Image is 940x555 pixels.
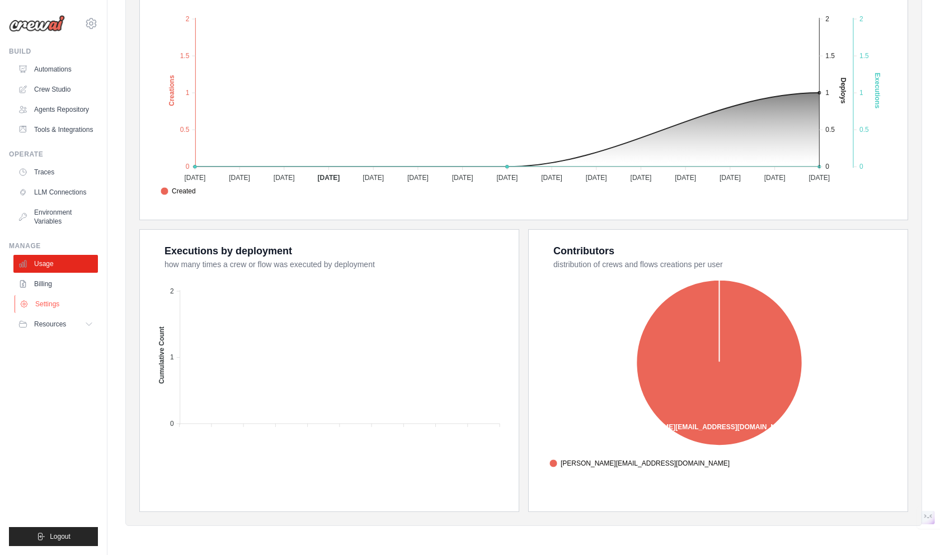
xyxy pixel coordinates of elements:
[825,89,829,97] tspan: 1
[859,89,863,97] tspan: 1
[13,60,98,78] a: Automations
[161,186,196,196] span: Created
[9,15,65,32] img: Logo
[274,174,295,182] tspan: [DATE]
[15,295,99,313] a: Settings
[720,174,741,182] tspan: [DATE]
[675,174,696,182] tspan: [DATE]
[496,174,518,182] tspan: [DATE]
[859,163,863,170] tspan: 0
[859,15,863,23] tspan: 2
[859,126,869,134] tspan: 0.5
[186,163,190,170] tspan: 0
[164,243,292,259] div: Executions by deployment
[34,320,66,329] span: Resources
[363,174,384,182] tspan: [DATE]
[9,241,98,250] div: Manage
[764,174,786,182] tspan: [DATE]
[50,532,70,541] span: Logout
[13,275,98,293] a: Billing
[164,259,505,270] dt: how many times a crew or flow was executed by deployment
[809,174,830,182] tspan: [DATE]
[13,203,98,230] a: Environment Variables
[180,52,190,60] tspan: 1.5
[186,15,190,23] tspan: 2
[859,52,869,60] tspan: 1.5
[168,75,176,106] text: Creations
[586,174,607,182] tspan: [DATE]
[13,315,98,333] button: Resources
[825,52,835,60] tspan: 1.5
[186,89,190,97] tspan: 1
[13,80,98,98] a: Crew Studio
[170,287,174,295] tspan: 2
[229,174,250,182] tspan: [DATE]
[158,326,166,384] text: Cumulative Count
[170,420,174,428] tspan: 0
[873,73,881,108] text: Executions
[13,121,98,139] a: Tools & Integrations
[553,259,894,270] dt: distribution of crews and flows creations per user
[825,15,829,23] tspan: 2
[13,163,98,181] a: Traces
[9,150,98,159] div: Operate
[825,163,829,170] tspan: 0
[13,183,98,201] a: LLM Connections
[839,78,847,104] text: Deploys
[9,47,98,56] div: Build
[13,255,98,273] a: Usage
[180,126,190,134] tspan: 0.5
[318,174,340,182] tspan: [DATE]
[549,458,730,468] span: [PERSON_NAME][EMAIL_ADDRESS][DOMAIN_NAME]
[184,174,205,182] tspan: [DATE]
[541,174,562,182] tspan: [DATE]
[170,353,174,361] tspan: 1
[631,174,652,182] tspan: [DATE]
[452,174,473,182] tspan: [DATE]
[825,126,835,134] tspan: 0.5
[553,243,614,259] div: Contributors
[13,101,98,118] a: Agents Repository
[407,174,429,182] tspan: [DATE]
[9,527,98,546] button: Logout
